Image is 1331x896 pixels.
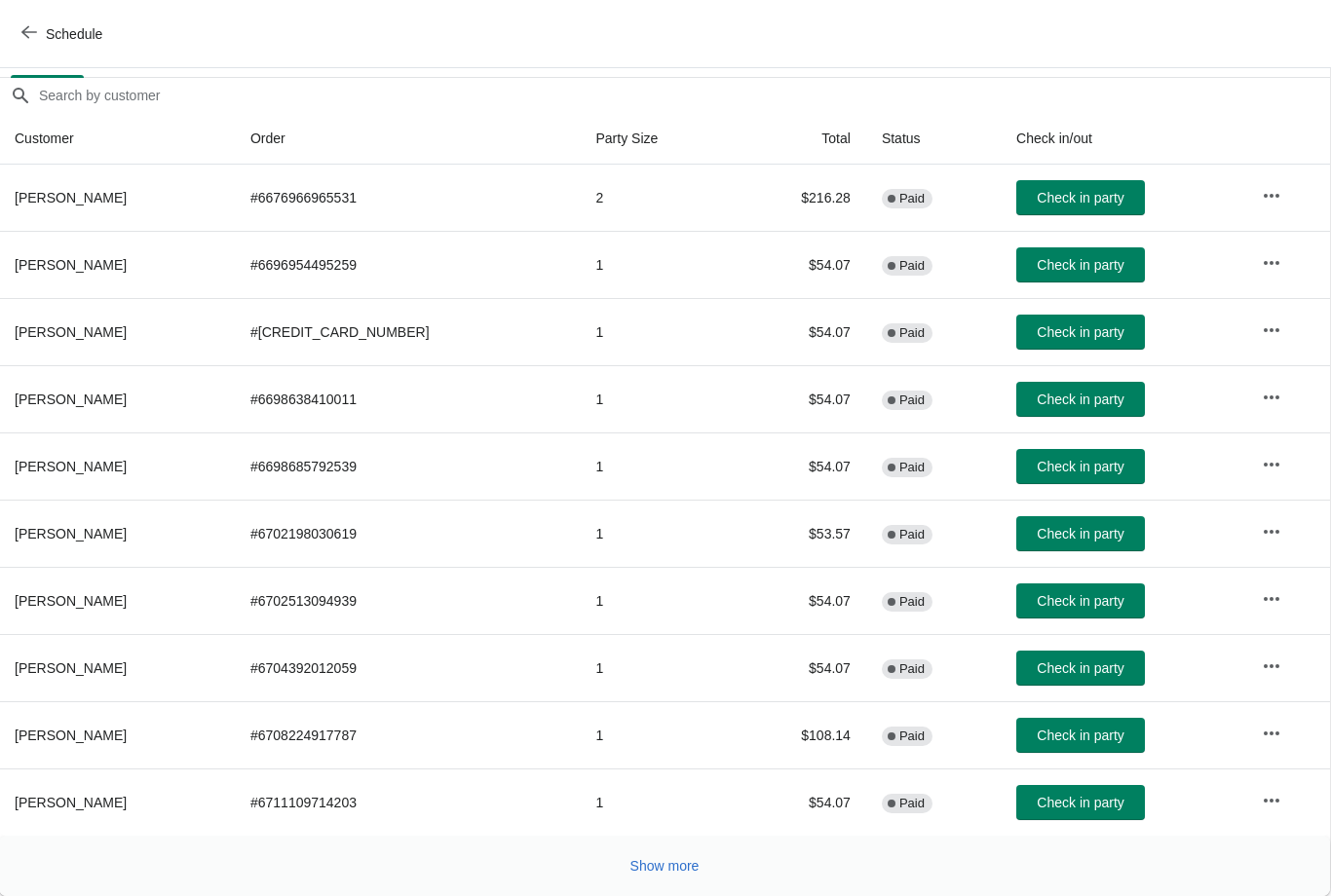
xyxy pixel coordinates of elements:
button: Check in party [1016,516,1145,551]
td: $54.07 [734,298,866,365]
span: [PERSON_NAME] [15,526,127,541]
td: $108.14 [734,701,866,768]
span: Paid [899,460,925,475]
span: Paid [899,661,925,677]
span: Check in party [1037,593,1123,609]
th: Order [235,113,581,165]
span: Paid [899,191,925,206]
td: # [CREDIT_CARD_NUMBER] [235,298,581,365]
span: Check in party [1037,324,1123,340]
button: Check in party [1016,718,1145,753]
span: [PERSON_NAME] [15,459,127,474]
td: # 6676966965531 [235,165,581,231]
span: Schedule [46,26,102,42]
td: $54.07 [734,432,866,500]
span: Paid [899,392,925,408]
span: [PERSON_NAME] [15,324,127,340]
span: [PERSON_NAME] [15,190,127,205]
button: Check in party [1016,382,1145,417]
button: Check in party [1016,315,1145,350]
td: 1 [581,701,735,768]
button: Check in party [1016,247,1145,282]
th: Party Size [581,113,735,165]
span: Check in party [1037,190,1123,205]
span: Check in party [1037,257,1123,273]
span: Paid [899,728,925,744]
td: # 6708224917787 [235,701,581,768]
button: Check in party [1016,651,1145,686]
button: Check in party [1016,449,1145,484]
span: Paid [899,258,925,274]
th: Check in/out [1001,113,1246,165]
td: # 6704392012059 [235,634,581,701]
span: Paid [899,796,925,811]
span: [PERSON_NAME] [15,593,127,609]
span: Check in party [1037,660,1123,676]
span: Check in party [1037,459,1123,474]
td: $54.07 [734,567,866,634]
td: 1 [581,365,735,432]
td: 1 [581,231,735,298]
td: $54.07 [734,365,866,432]
span: Paid [899,527,925,542]
span: [PERSON_NAME] [15,660,127,676]
span: Paid [899,325,925,341]
span: Check in party [1037,526,1123,541]
td: $53.57 [734,500,866,567]
span: Check in party [1037,728,1123,743]
td: 1 [581,768,735,836]
th: Status [866,113,1001,165]
td: 1 [581,298,735,365]
td: # 6696954495259 [235,231,581,298]
td: # 6702198030619 [235,500,581,567]
button: Show more [623,848,707,883]
span: Check in party [1037,795,1123,810]
td: 1 [581,634,735,701]
span: Show more [630,858,700,874]
td: 1 [581,567,735,634]
span: [PERSON_NAME] [15,257,127,273]
input: Search by customer [38,78,1330,113]
button: Check in party [1016,180,1145,215]
td: $54.07 [734,634,866,701]
span: [PERSON_NAME] [15,795,127,810]
span: [PERSON_NAME] [15,392,127,407]
span: [PERSON_NAME] [15,728,127,743]
span: Check in party [1037,392,1123,407]
button: Check in party [1016,785,1145,820]
td: 2 [581,165,735,231]
td: $216.28 [734,165,866,231]
span: Paid [899,594,925,610]
td: # 6698638410011 [235,365,581,432]
td: # 6702513094939 [235,567,581,634]
th: Total [734,113,866,165]
td: # 6711109714203 [235,768,581,836]
td: # 6698685792539 [235,432,581,500]
td: $54.07 [734,231,866,298]
td: 1 [581,500,735,567]
td: $54.07 [734,768,866,836]
td: 1 [581,432,735,500]
button: Check in party [1016,583,1145,618]
button: Schedule [10,17,118,52]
